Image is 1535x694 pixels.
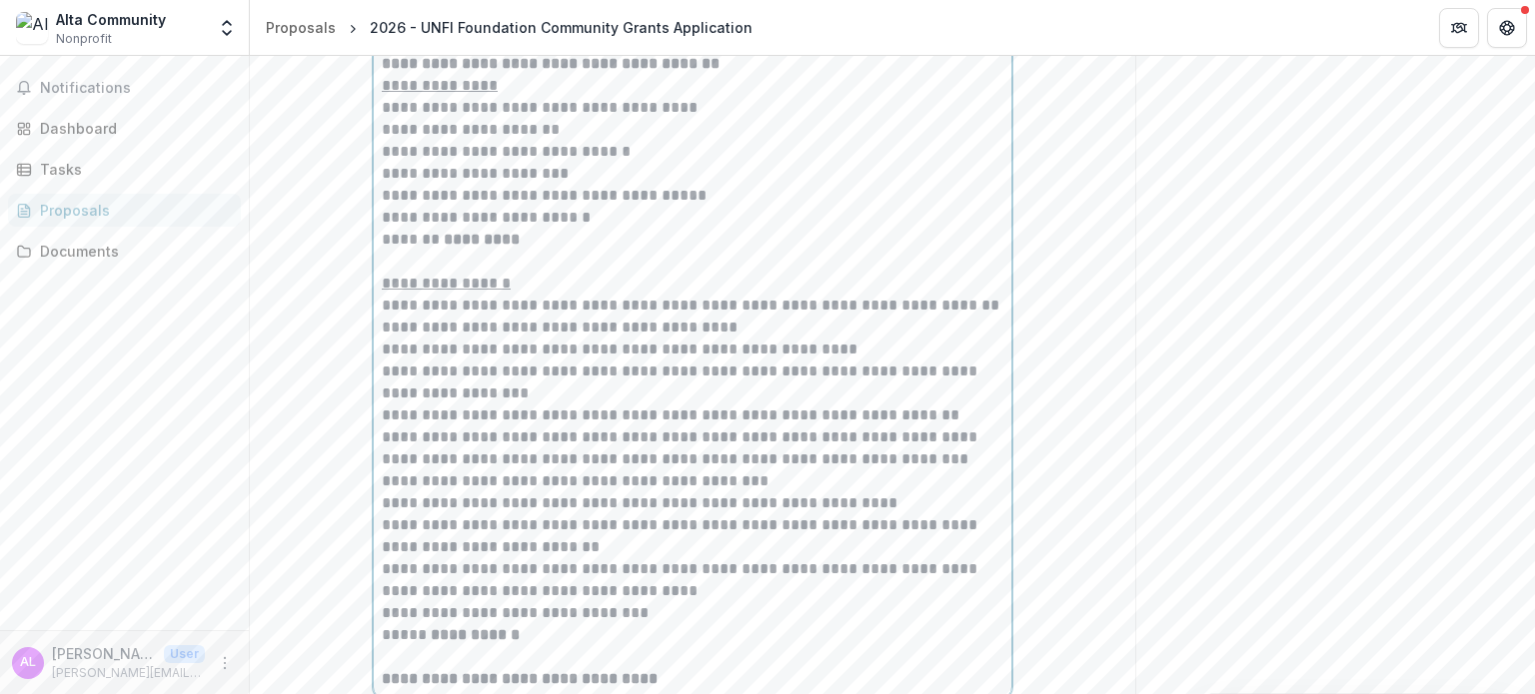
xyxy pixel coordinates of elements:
div: Alta Community [56,9,166,30]
div: Dashboard [40,118,225,139]
button: More [213,651,237,675]
p: [PERSON_NAME] [52,643,156,664]
div: Tasks [40,159,225,180]
button: Open entity switcher [213,8,241,48]
span: Nonprofit [56,30,112,48]
button: Partners [1439,8,1479,48]
button: Get Help [1487,8,1527,48]
a: Proposals [8,194,241,227]
span: Notifications [40,80,233,97]
button: Notifications [8,72,241,104]
nav: breadcrumb [258,13,761,42]
a: Proposals [258,13,344,42]
div: Proposals [40,200,225,221]
a: Dashboard [8,112,241,145]
div: Proposals [266,17,336,38]
p: [PERSON_NAME][EMAIL_ADDRESS][DOMAIN_NAME] [52,664,205,682]
div: Asher Landau [20,656,36,669]
p: User [164,645,205,663]
a: Tasks [8,153,241,186]
div: Documents [40,241,225,262]
div: 2026 - UNFI Foundation Community Grants Application [370,17,753,38]
a: Documents [8,235,241,268]
img: Alta Community [16,12,48,44]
